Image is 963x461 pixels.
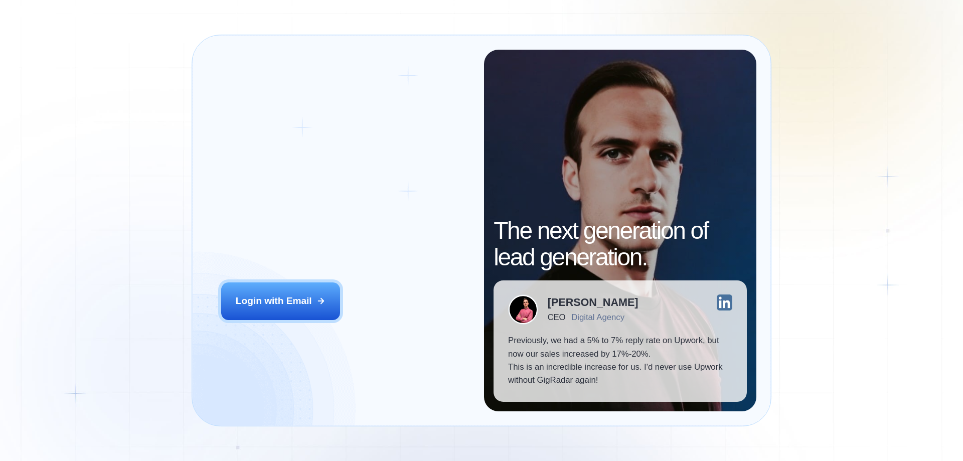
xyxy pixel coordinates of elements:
h2: The next generation of lead generation. [494,218,747,271]
p: Previously, we had a 5% to 7% reply rate on Upwork, but now our sales increased by 17%-20%. This ... [508,334,732,387]
div: CEO [548,313,565,322]
button: Login with Email [221,282,341,320]
div: Login with Email [236,294,312,308]
div: [PERSON_NAME] [548,297,638,308]
div: Digital Agency [571,313,624,322]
